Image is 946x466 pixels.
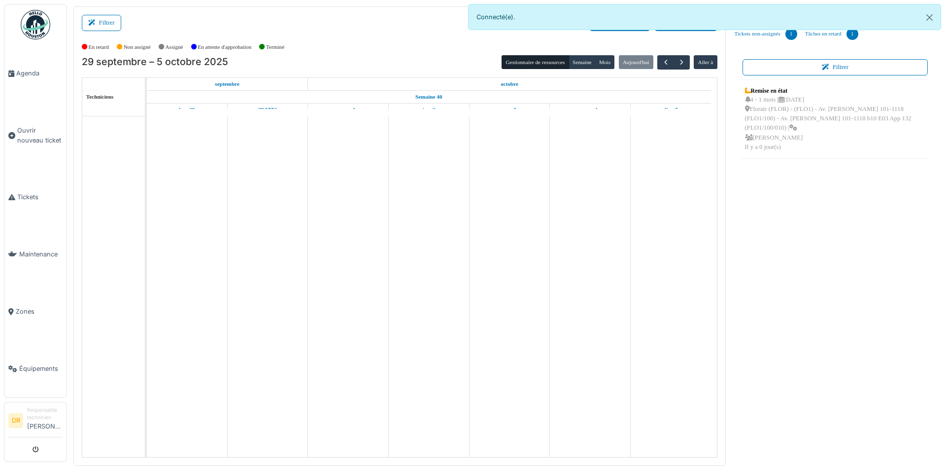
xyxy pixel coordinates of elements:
[413,91,444,103] a: Semaine 40
[4,340,67,397] a: Équipements
[420,104,438,116] a: 2 octobre 2025
[500,104,519,116] a: 3 octobre 2025
[801,21,862,47] a: Tâches en retard
[8,406,63,437] a: DR Responsable technicien[PERSON_NAME]
[498,78,521,90] a: 1 octobre 2025
[176,104,197,116] a: 29 septembre 2025
[569,55,596,69] button: Semaine
[16,307,63,316] span: Zones
[266,43,284,51] label: Terminé
[674,55,690,70] button: Suivant
[19,364,63,373] span: Équipements
[27,406,63,435] li: [PERSON_NAME]
[89,43,109,51] label: En retard
[4,226,67,283] a: Maintenance
[166,43,183,51] label: Assigné
[198,43,251,51] label: En attente d'approbation
[745,86,926,95] div: Remise en état
[19,250,63,259] span: Maintenance
[27,406,63,422] div: Responsable technicien
[256,104,279,116] a: 30 septembre 2025
[661,104,680,116] a: 5 octobre 2025
[212,78,242,90] a: 29 septembre 2025
[16,69,63,78] span: Agenda
[468,4,941,30] div: Connecté(e).
[619,55,653,69] button: Aujourd'hui
[338,104,358,116] a: 1 octobre 2025
[4,102,67,169] a: Ouvrir nouveau ticket
[17,126,63,144] span: Ouvrir nouveau ticket
[82,15,121,31] button: Filtrer
[580,104,600,116] a: 4 octobre 2025
[918,4,941,31] button: Close
[785,28,797,40] div: 1
[502,55,569,69] button: Gestionnaire de ressources
[846,28,858,40] div: 1
[124,43,151,51] label: Non assigné
[694,55,717,69] button: Aller à
[731,21,801,47] a: Tickets non-assignés
[4,45,67,102] a: Agenda
[743,84,928,154] a: Remise en état 4 - 1 mois |[DATE] Florair (FLOR) - (FLO1) - Av. [PERSON_NAME] 101-1118 (FLO1/100)...
[17,192,63,202] span: Tickets
[4,169,67,226] a: Tickets
[743,59,928,75] button: Filtrer
[657,55,674,70] button: Précédent
[82,56,228,68] h2: 29 septembre – 5 octobre 2025
[8,413,23,428] li: DR
[86,94,114,100] span: Techniciens
[4,283,67,340] a: Zones
[21,10,50,39] img: Badge_color-CXgf-gQk.svg
[745,95,926,152] div: 4 - 1 mois | [DATE] Florair (FLOR) - (FLO1) - Av. [PERSON_NAME] 101-1118 (FLO1/100) - Av. [PERSON...
[595,55,615,69] button: Mois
